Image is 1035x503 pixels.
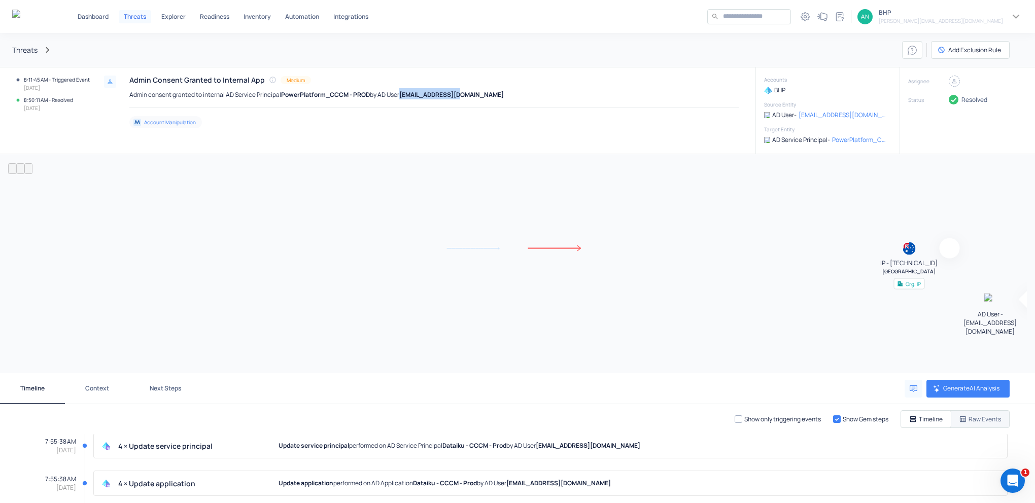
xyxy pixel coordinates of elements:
button: Inventory [239,10,275,23]
p: 7:55:38 AM [45,475,76,483]
div: Identity [104,76,117,90]
p: 7:55:38 AM [45,437,76,446]
a: Gem Security [12,10,49,24]
button: What's new [814,9,831,25]
span: PowerPlatform_CCCM - PROD [281,90,370,99]
p: Dashboard [78,14,109,20]
button: Open In-app Guide [902,41,922,59]
button: Readiness [196,10,233,23]
h4: 4 × Update application [118,479,195,488]
p: Inventory [244,14,271,20]
p: AD Service Principal - [772,135,830,144]
div: Documentation [832,9,847,24]
img: AAD User [984,293,996,306]
button: Automation [281,10,323,23]
span: [EMAIL_ADDRESS][DOMAIN_NAME] [399,90,504,99]
span: Update service principal [279,441,349,450]
a: PowerPlatform_CCCM - PROD [832,135,886,144]
p: AD User - [EMAIL_ADDRESS][DOMAIN_NAME] [957,310,1023,336]
button: Timeline [901,410,951,428]
p: Admin consent granted to internal AD Service Principal by AD User [129,90,504,99]
h6: [PERSON_NAME][EMAIL_ADDRESS][DOMAIN_NAME] [879,17,1003,25]
p: BHP [774,86,785,94]
p: Generate AI Analysis [943,384,1002,392]
div: Azure AD Audit Logs [100,477,112,489]
span: Update application [279,479,333,487]
h6: 8:11:45 AM - Triggered Event [24,76,90,84]
h4: 4 × Update service principal [118,442,213,450]
div: What's new [815,9,830,24]
h6: Status [908,96,949,104]
nav: breadcrumb [12,44,902,56]
img: Gem Security [12,10,49,22]
h6: Account Manipulation [144,118,196,126]
h5: Resolved [961,96,987,104]
p: performed on AD Service Principal by AD User [279,441,640,451]
button: zoom out [16,163,24,174]
p: Timeline [919,415,943,423]
h6: [GEOGRAPHIC_DATA] [882,267,936,275]
button: Add an exclusion rule for this TTP [931,41,1010,59]
img: organization logo [857,9,873,24]
h6: Assignee [908,77,949,87]
p: Raw Events [969,415,1001,423]
img: AAD Service Principal [764,137,770,143]
h4: Admin Consent Granted to Internal App [129,76,265,84]
button: zoom in [8,163,16,174]
button: Account Manipulation [129,116,202,128]
span: Dataiku - CCCM - Prod [442,441,506,450]
button: Explorer [157,10,190,23]
h6: Source Entity [764,100,886,109]
h6: 8:50:11 AM - Resolved [24,96,73,104]
p: Show Gem steps [843,415,888,423]
div: Settings [798,9,813,24]
p: Readiness [200,14,229,20]
h6: [DATE] [24,104,73,112]
img: https://hatscripts.github.io/circle-flags/flags/au.svg [903,242,915,255]
p: Threats [124,14,146,20]
button: Integrations [329,10,372,23]
span: 1 [1021,469,1029,477]
p: AD User - [772,111,797,119]
iframe: Intercom live chat [1000,469,1025,493]
span: Dataiku - CCCM - Prod [413,479,477,487]
div: Azure AD Audit Logs [100,440,112,452]
h6: Accounts [764,76,886,84]
p: [EMAIL_ADDRESS][DOMAIN_NAME] [799,111,886,119]
button: fit view [24,163,32,174]
button: Context [65,373,129,404]
button: Settings [797,9,813,25]
button: Documentation [832,9,848,25]
p: BHP [879,8,1003,17]
p: [DATE] [56,446,76,454]
p: [DATE] [56,483,76,492]
p: Automation [285,14,319,20]
span: [EMAIL_ADDRESS][DOMAIN_NAME] [506,479,611,487]
h6: Target Entity [764,125,886,133]
p: Explorer [161,14,186,20]
p: IP - [TECHNICAL_ID] [880,259,938,267]
span: [EMAIL_ADDRESS][DOMAIN_NAME] [536,441,640,450]
h6: Medium [287,76,305,84]
p: Show only triggering events [744,415,821,423]
img: AAD User [764,112,770,118]
button: Dashboard [74,10,113,23]
button: organization logoBHP[PERSON_NAME][EMAIL_ADDRESS][DOMAIN_NAME] [857,8,1023,25]
button: Threats [119,10,151,23]
h6: Org. IP [906,280,921,288]
p: performed on AD Application by AD User [279,478,611,488]
button: Add comment [905,380,922,398]
a: Threats [12,46,38,54]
